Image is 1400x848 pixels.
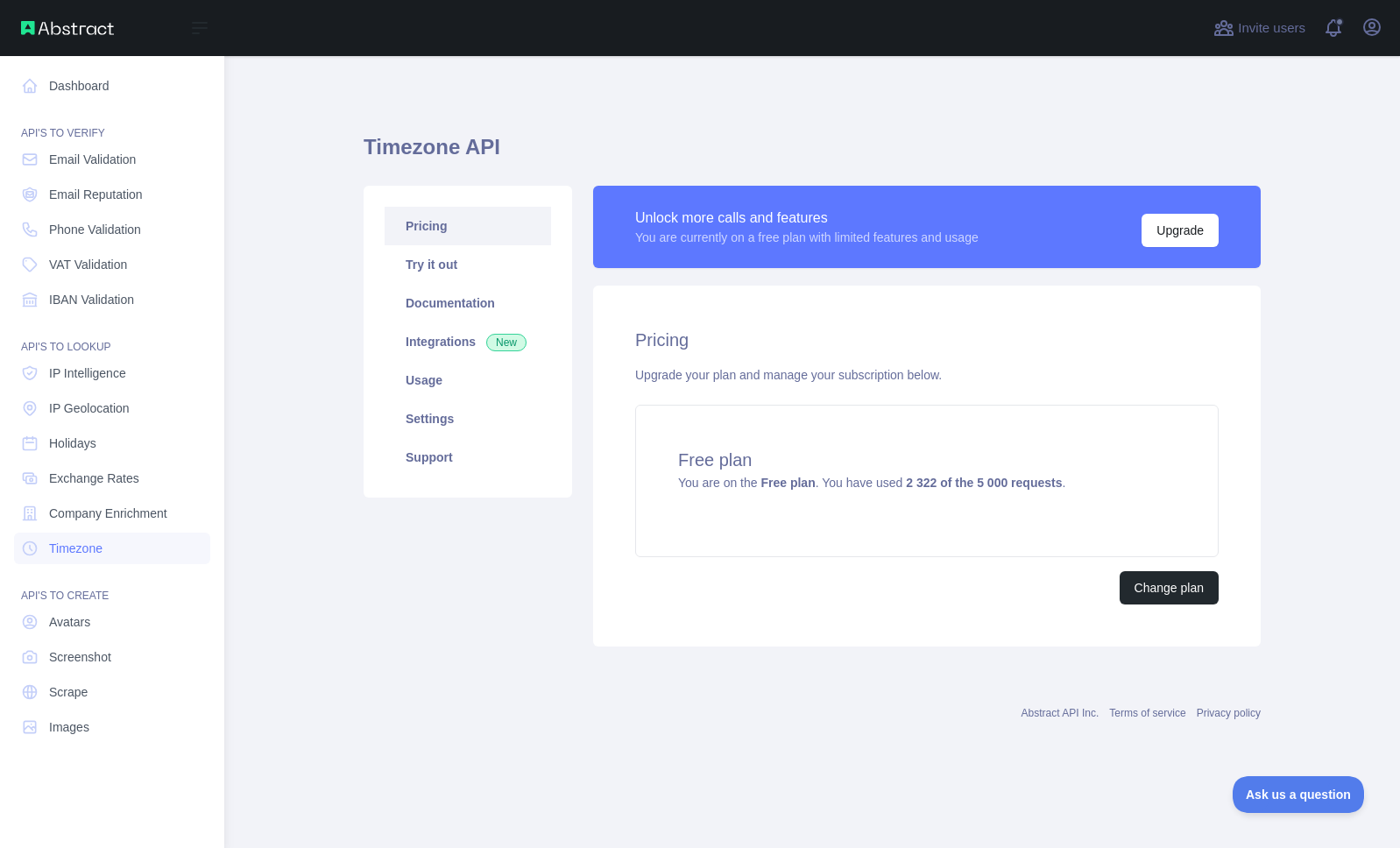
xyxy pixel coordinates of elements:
[14,568,210,603] div: API'S TO CREATE
[49,613,90,631] span: Avatars
[1120,571,1219,604] button: Change plan
[486,334,527,351] span: New
[14,214,210,245] a: Phone Validation
[49,435,96,452] span: Holidays
[49,540,103,557] span: Timezone
[14,463,210,494] a: Exchange Rates
[385,399,551,438] a: Settings
[14,70,210,102] a: Dashboard
[14,711,210,743] a: Images
[385,322,551,361] a: Integrations New
[678,448,1176,472] h4: Free plan
[49,291,134,308] span: IBAN Validation
[14,533,210,564] a: Timezone
[49,256,127,273] span: VAT Validation
[1142,214,1219,247] button: Upgrade
[14,606,210,638] a: Avatars
[385,207,551,245] a: Pricing
[14,428,210,459] a: Holidays
[14,392,210,424] a: IP Geolocation
[635,328,1219,352] h2: Pricing
[49,151,136,168] span: Email Validation
[1109,707,1185,719] a: Terms of service
[1233,776,1365,813] iframe: Toggle Customer Support
[385,245,551,284] a: Try it out
[760,476,815,490] strong: Free plan
[14,357,210,389] a: IP Intelligence
[14,498,210,529] a: Company Enrichment
[14,179,210,210] a: Email Reputation
[49,186,143,203] span: Email Reputation
[1022,707,1099,719] a: Abstract API Inc.
[14,105,210,140] div: API'S TO VERIFY
[1210,14,1309,42] button: Invite users
[1197,707,1261,719] a: Privacy policy
[14,319,210,354] div: API'S TO LOOKUP
[49,364,126,382] span: IP Intelligence
[1238,18,1305,39] span: Invite users
[49,505,167,522] span: Company Enrichment
[906,476,1062,490] strong: 2 322 of the 5 000 requests
[49,718,89,736] span: Images
[49,399,130,417] span: IP Geolocation
[678,476,1065,490] span: You are on the . You have used .
[14,284,210,315] a: IBAN Validation
[14,249,210,280] a: VAT Validation
[21,21,114,35] img: Abstract API
[14,676,210,708] a: Scrape
[49,221,141,238] span: Phone Validation
[635,366,1219,384] div: Upgrade your plan and manage your subscription below.
[635,229,979,246] div: You are currently on a free plan with limited features and usage
[385,361,551,399] a: Usage
[385,438,551,477] a: Support
[364,133,1261,175] h1: Timezone API
[14,641,210,673] a: Screenshot
[385,284,551,322] a: Documentation
[635,208,979,229] div: Unlock more calls and features
[14,144,210,175] a: Email Validation
[49,470,139,487] span: Exchange Rates
[49,648,111,666] span: Screenshot
[49,683,88,701] span: Scrape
